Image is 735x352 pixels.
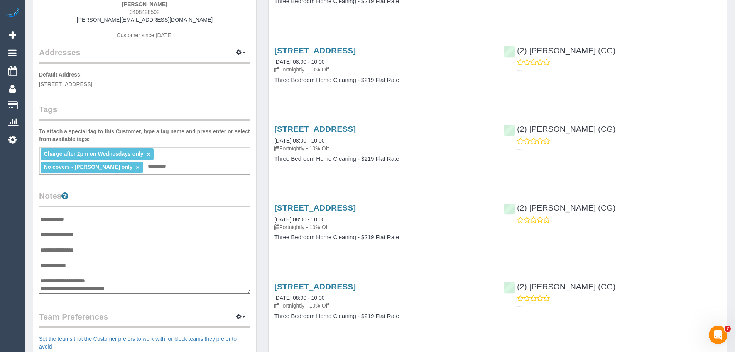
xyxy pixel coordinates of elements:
[274,145,492,152] p: Fortnightly - 10% Off
[122,1,167,7] strong: [PERSON_NAME]
[274,295,324,301] a: [DATE] 08:00 - 10:00
[39,311,250,328] legend: Team Preferences
[517,66,721,74] p: ---
[504,203,616,212] a: (2) [PERSON_NAME] (CG)
[39,104,250,121] legend: Tags
[274,282,356,291] a: [STREET_ADDRESS]
[44,151,143,157] span: Charge after 2pm on Wednesdays only
[274,234,492,241] h4: Three Bedroom Home Cleaning - $219 Flat Rate
[274,223,492,231] p: Fortnightly - 10% Off
[504,124,616,133] a: (2) [PERSON_NAME] (CG)
[517,224,721,231] p: ---
[274,59,324,65] a: [DATE] 08:00 - 10:00
[39,336,237,350] a: Set the teams that the Customer prefers to work with, or block teams they prefer to avoid
[147,151,150,158] a: ×
[39,128,250,143] label: To attach a special tag to this Customer, type a tag name and press enter or select from availabl...
[274,302,492,309] p: Fortnightly - 10% Off
[274,156,492,162] h4: Three Bedroom Home Cleaning - $219 Flat Rate
[517,145,721,153] p: ---
[725,326,731,332] span: 7
[39,71,82,78] label: Default Address:
[274,46,356,55] a: [STREET_ADDRESS]
[517,302,721,310] p: ---
[709,326,727,344] iframe: Intercom live chat
[274,216,324,223] a: [DATE] 08:00 - 10:00
[136,164,140,171] a: ×
[130,9,160,15] span: 0408428502
[44,164,132,170] span: No covers - [PERSON_NAME] only
[274,313,492,320] h4: Three Bedroom Home Cleaning - $219 Flat Rate
[39,190,250,207] legend: Notes
[39,81,92,87] span: [STREET_ADDRESS]
[274,124,356,133] a: [STREET_ADDRESS]
[274,138,324,144] a: [DATE] 08:00 - 10:00
[504,282,616,291] a: (2) [PERSON_NAME] (CG)
[504,46,616,55] a: (2) [PERSON_NAME] (CG)
[274,77,492,83] h4: Three Bedroom Home Cleaning - $219 Flat Rate
[274,66,492,73] p: Fortnightly - 10% Off
[274,203,356,212] a: [STREET_ADDRESS]
[117,32,172,38] span: Customer since [DATE]
[77,17,213,23] a: [PERSON_NAME][EMAIL_ADDRESS][DOMAIN_NAME]
[5,8,20,19] img: Automaid Logo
